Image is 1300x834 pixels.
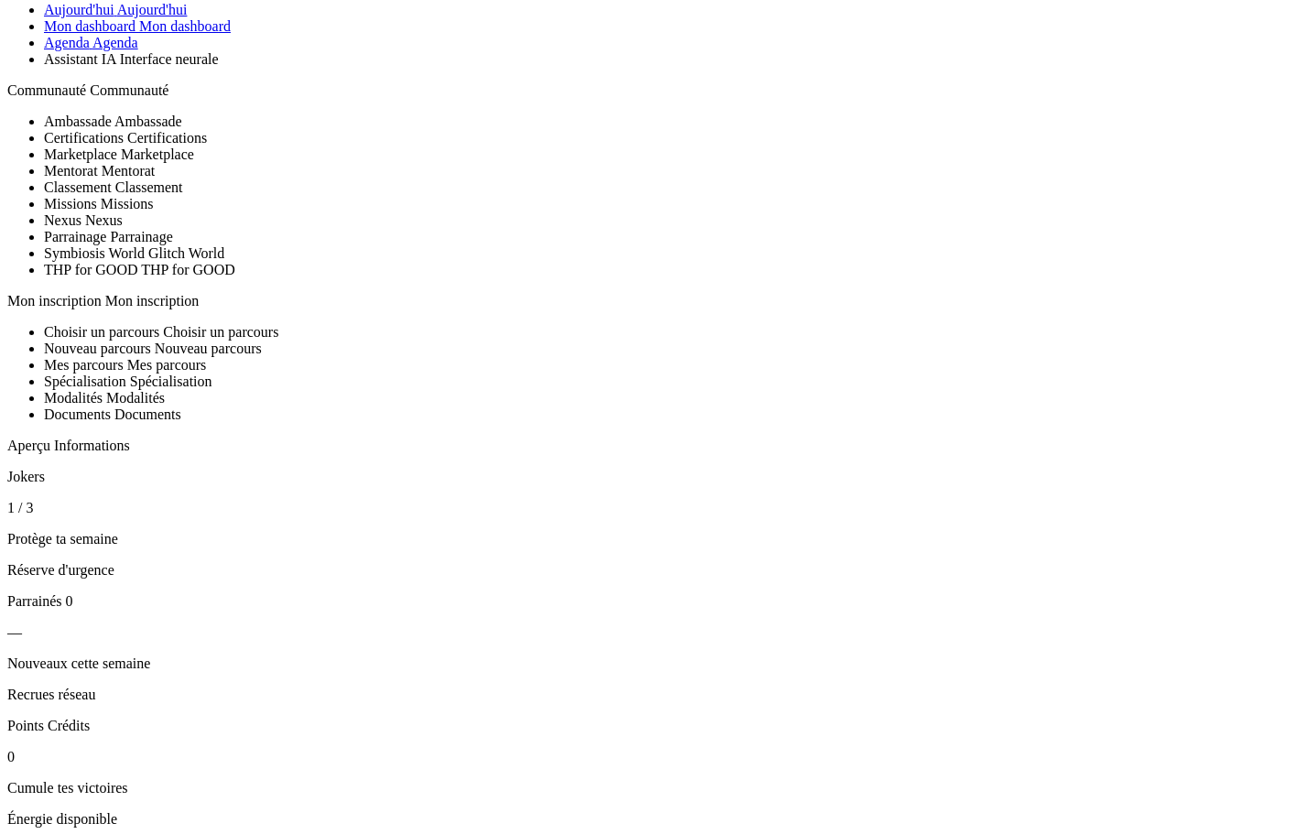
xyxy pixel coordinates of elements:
span: Certifications [127,130,207,146]
p: Réserve d'urgence [7,562,1293,579]
p: Nouveaux cette semaine [7,655,1293,672]
span: Missions Missions [44,196,154,211]
span: Parrainage [110,229,172,244]
span: Interface neurale [120,51,219,67]
span: Informations [54,438,130,453]
p: — [7,624,1293,641]
span: Classement Classement [44,179,183,195]
span: THP for GOOD [44,262,138,277]
span: Mes parcours Mes parcours [44,357,206,373]
span: Crédits [48,718,90,733]
span: Assistant IA Interface neurale [44,51,219,67]
p: Énergie disponible [7,811,1293,828]
span: Choisir un parcours [163,324,278,340]
span: Mentorat [44,163,98,179]
a: Mon dashboard Mon dashboard [44,18,231,34]
span: Aujourd'hui [44,2,114,17]
span: Jokers [7,469,45,484]
span: Nouveau parcours [44,341,151,356]
span: Modalités Modalités [44,390,165,406]
span: Certifications Certifications [44,130,207,146]
span: Mentorat Mentorat [44,163,155,179]
span: Assistant IA [44,51,116,67]
span: Mon dashboard [44,18,135,34]
span: Choisir un parcours [44,324,159,340]
span: Aperçu [7,438,50,453]
span: Communauté [7,82,86,98]
span: Nexus [44,212,81,228]
span: Mes parcours [44,357,124,373]
span: Missions [44,196,97,211]
span: Documents [44,406,111,422]
span: Choisir un parcours Choisir un parcours [44,324,278,340]
span: Ambassade Ambassade [44,114,182,129]
a: Aujourd'hui Aujourd'hui [44,2,187,17]
span: THP for GOOD [141,262,235,277]
span: Mon inscription [7,293,102,309]
span: Nouveau parcours [155,341,262,356]
span: Mon inscription [105,293,200,309]
p: 0 [7,749,1293,765]
span: Documents Documents [44,406,181,422]
span: Mes parcours [127,357,207,373]
span: Ambassade [44,114,112,129]
p: Cumule tes victoires [7,780,1293,796]
span: Classement [115,179,183,195]
span: Aujourd'hui [117,2,188,17]
span: Mon dashboard [139,18,231,34]
span: Nexus [85,212,123,228]
span: Classement [44,179,112,195]
span: THP for GOOD THP for GOOD [44,262,235,277]
span: Mentorat [102,163,156,179]
span: Agenda [92,35,138,50]
span: Agenda [44,35,90,50]
span: Missions [101,196,154,211]
span: Nouveau parcours Nouveau parcours [44,341,262,356]
span: 0 [66,593,73,609]
span: Points [7,718,44,733]
a: Agenda Agenda [44,35,138,50]
span: Nexus Nexus [44,212,123,228]
p: Recrues réseau [7,687,1293,703]
span: Symbiosis World [44,245,145,261]
section: Aperçu rapide [7,438,1293,828]
span: Spécialisation [44,374,126,389]
span: Parrainage [44,229,106,244]
span: Modalités [44,390,103,406]
span: Spécialisation [130,374,212,389]
span: Symbiosis World Glitch World [44,245,224,261]
span: Parrainage Parrainage [44,229,173,244]
span: Spécialisation Spécialisation [44,374,212,389]
span: Parrainés [7,593,62,609]
span: Marketplace Marketplace [44,146,194,162]
span: Certifications [44,130,124,146]
span: Ambassade [114,114,182,129]
span: Communauté [90,82,168,98]
span: Documents [114,406,181,422]
span: Marketplace [44,146,117,162]
p: 1 / 3 [7,500,1293,516]
span: Modalités [106,390,165,406]
p: Protège ta semaine [7,531,1293,547]
span: Glitch World [148,245,224,261]
span: Marketplace [121,146,194,162]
